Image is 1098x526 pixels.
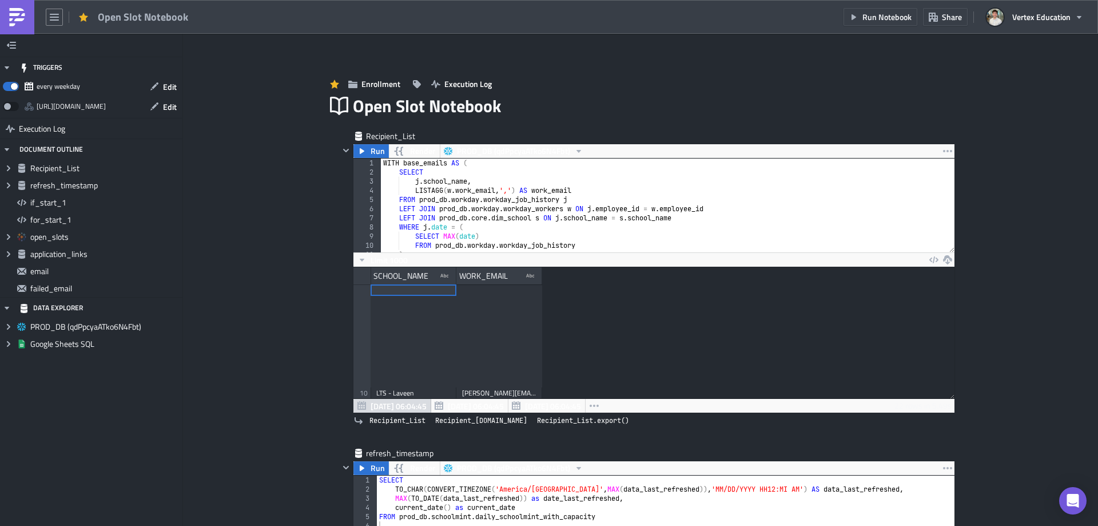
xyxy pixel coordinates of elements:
button: Vertex Education [980,5,1089,30]
div: 11 [353,250,381,259]
span: Edit [163,81,177,93]
div: DOCUMENT OUTLINE [19,139,83,160]
div: 6 [353,204,381,213]
button: Edit [144,98,182,116]
button: Share [923,8,968,26]
span: Recipient_List.export() [537,415,629,426]
button: Edit [144,78,182,96]
div: 2 [353,485,377,494]
span: [DATE] 06:04:45 [448,400,504,412]
span: Enrollment [361,78,400,90]
span: Run [371,461,385,475]
span: refresh_timestamp [366,448,435,459]
button: Run [353,144,389,158]
button: [DATE] 06:04:45 [508,399,586,413]
a: Recipient_[DOMAIN_NAME] [432,415,531,426]
button: Enrollment [343,75,406,93]
button: PROD_DB (qdPpcyaATko6N4Fbt) [440,461,587,475]
span: refresh_timestamp [30,180,180,191]
div: https://pushmetrics.io/api/v1/report/75rgd1VLBM/webhook?token=d1e03b0eccc14565bf5b5936559ba227 [37,98,106,115]
button: [DATE] 06:04:45 [431,399,508,413]
button: Limit 1000 [353,253,412,267]
span: open_slots [30,232,180,242]
div: 5 [353,512,377,521]
div: DATA EXPLORER [19,298,83,318]
span: Recipient_[DOMAIN_NAME] [435,415,527,426]
span: [DATE] 06:04:45 [525,400,581,412]
div: 10 [353,241,381,250]
button: PROD_DB (qdPpcyaATko6N4Fbt) [440,144,587,158]
div: 1 [353,476,377,485]
span: Run [371,144,385,158]
span: Render [410,461,435,475]
span: email [30,266,180,276]
div: every weekday [37,78,80,95]
span: if_start_1 [30,197,180,208]
div: SCHOOL_NAME [373,267,428,284]
a: Recipient_List [366,415,429,426]
span: for_start_1 [30,215,180,225]
div: WORK_EMAIL [459,267,508,284]
span: application_links [30,249,180,259]
button: Execution Log [425,75,498,93]
button: Render [388,144,440,158]
div: 3 [353,177,381,186]
div: 3 [353,494,377,503]
button: Run Notebook [844,8,917,26]
span: [DATE] 06:04:45 [371,400,427,412]
div: 7 [353,213,381,223]
span: PROD_DB (qdPpcyaATko6N4Fbt) [457,144,570,158]
button: Hide content [339,461,353,474]
div: LTS - Laveen [376,387,451,399]
div: 4 [353,503,377,512]
span: Recipient_List [369,415,425,426]
button: Run [353,461,389,475]
span: Limit 1000 [371,254,408,266]
span: Render [410,144,435,158]
div: 8 [353,223,381,232]
img: Avatar [985,7,1005,27]
div: 4 [353,186,381,195]
span: failed_email [30,283,180,294]
span: Execution Log [19,118,65,139]
span: Open Slot Notebook [98,10,189,23]
span: PROD_DB (qdPpcyaATko6N4Fbt) [30,322,180,332]
span: Recipient_List [30,163,180,173]
div: [PERSON_NAME][EMAIL_ADDRESS][PERSON_NAME][DOMAIN_NAME],[PERSON_NAME][DOMAIN_NAME][EMAIL_ADDRESS][... [462,387,536,399]
button: Render [388,461,440,475]
span: PROD_DB (qdPpcyaATko6N4Fbt) [457,461,570,475]
span: Share [942,11,962,23]
div: 22 rows in 5.49s [894,399,952,413]
button: Hide content [339,144,353,157]
span: Edit [163,101,177,113]
div: TRIGGERS [19,57,62,78]
img: PushMetrics [8,8,26,26]
div: 5 [353,195,381,204]
button: [DATE] 06:04:45 [353,399,431,413]
div: 1 [353,159,381,168]
span: Execution Log [444,78,492,90]
span: Recipient_List [366,130,416,142]
div: 2 [353,168,381,177]
span: Google Sheets SQL [30,339,180,349]
div: 9 [353,232,381,241]
a: Recipient_List.export() [534,415,632,426]
div: Open Intercom Messenger [1059,487,1087,515]
span: Vertex Education [1012,11,1071,23]
span: Open Slot Notebook [353,95,502,117]
span: Run Notebook [862,11,912,23]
